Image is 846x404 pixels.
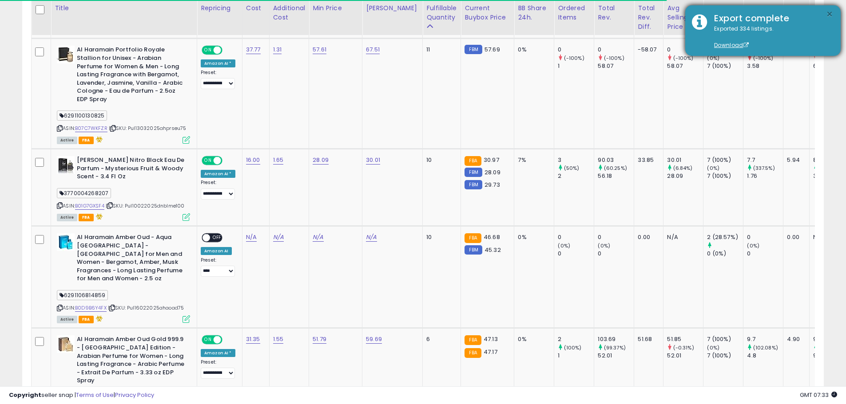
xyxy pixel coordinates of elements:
div: 51.68 [638,335,656,343]
span: FBA [79,214,94,221]
div: Preset: [201,70,235,90]
small: (-100%) [673,55,694,62]
small: (-100%) [604,55,624,62]
small: (102.08%) [753,344,778,351]
span: ON [203,47,214,54]
div: 7 (100%) [707,62,743,70]
a: 16.00 [246,156,260,165]
div: 7% [518,156,547,164]
div: Ordered Items [558,4,590,22]
span: 45.32 [485,246,501,254]
div: 0% [518,46,547,54]
button: × [826,9,833,20]
div: 58.07 [667,62,703,70]
span: All listings currently available for purchase on Amazon [57,316,77,323]
div: Total Rev. Diff. [638,4,659,31]
i: hazardous material [94,315,103,322]
a: Download [714,41,749,49]
a: 67.51 [366,45,380,54]
div: Preset: [201,359,235,379]
a: 1.31 [273,45,282,54]
i: hazardous material [94,213,103,220]
img: 41yLeMAIEuL._SL40_.jpg [57,156,75,174]
small: FBM [465,180,482,189]
a: B0D9B6Y4FX [75,304,107,312]
small: (-0.31%) [673,344,694,351]
a: N/A [313,233,323,242]
a: 1.55 [273,335,284,344]
div: Preset: [201,180,235,200]
div: Preset: [201,257,235,277]
div: 90.03 [598,156,634,164]
div: 52.01 [667,352,703,360]
div: 33.85 [638,156,656,164]
div: 0 [747,233,783,241]
div: 7 (100%) [707,156,743,164]
small: FBA [465,156,481,166]
div: 3 [558,156,594,164]
div: 0% [518,335,547,343]
a: 57.61 [313,45,326,54]
div: Title [55,4,193,13]
div: 10 [426,233,454,241]
div: ASIN: [57,46,190,143]
div: 4.90 [787,335,802,343]
span: | SKU: Pul13032025ahprseu75 [109,125,187,132]
div: 4.8 [747,352,783,360]
div: Avg Selling Price [667,4,699,31]
span: 47.13 [484,335,498,343]
span: 30.97 [484,156,499,164]
span: FBA [79,137,94,144]
span: 2025-09-8 07:33 GMT [800,391,837,399]
div: 10 [426,156,454,164]
small: (6.84%) [673,165,693,172]
div: 58.07 [598,62,634,70]
div: Current Buybox Price [465,4,510,22]
span: OFF [221,157,235,165]
div: Cost [246,4,266,13]
div: 7 (100%) [707,352,743,360]
div: BB Share 24h. [518,4,550,22]
strong: Copyright [9,391,41,399]
div: 0 (0%) [707,250,743,258]
div: seller snap | | [9,391,154,400]
div: 11 [426,46,454,54]
span: 6291100130825 [57,110,107,121]
span: 3770004268207 [57,188,111,198]
div: Export complete [707,12,834,25]
div: 56.18 [598,172,634,180]
small: FBA [465,233,481,243]
div: 7 (100%) [707,335,743,343]
div: ASIN: [57,156,190,220]
img: 41GCy4RESWL._SL40_.jpg [57,233,75,251]
div: 28.09 [667,172,703,180]
div: 0 [598,250,634,258]
small: (50%) [564,165,580,172]
span: ON [203,157,214,165]
div: 0 [598,46,634,54]
div: 3.58 [747,62,783,70]
img: 41MM4LdaJKL._SL40_.jpg [57,335,75,353]
span: 6291106814859 [57,290,108,300]
span: 29.73 [485,180,500,189]
div: Exported 334 listings. [707,25,834,50]
small: (-100%) [564,55,584,62]
a: N/A [366,233,377,242]
div: 1 [558,62,594,70]
div: 0 [558,233,594,241]
small: (0%) [707,344,719,351]
a: N/A [246,233,257,242]
span: FBA [79,316,94,323]
b: [PERSON_NAME] Nitro Black Eau De Parfum - Mysterious Fruit & Woody Scent - 3.4 Fl Oz [77,156,185,183]
span: OFF [221,336,235,344]
b: Al Haramain Amber Oud - Aqua [GEOGRAPHIC_DATA] - [GEOGRAPHIC_DATA] for Men and Women - Bergamot, ... [77,233,185,285]
small: (99.37%) [604,344,626,351]
div: 0.00 [787,233,802,241]
div: 1 [558,352,594,360]
div: Amazon AI * [201,170,235,178]
a: B01G7GXSF4 [75,202,104,210]
div: 51.85 [667,335,703,343]
a: N/A [273,233,284,242]
div: 2 [558,335,594,343]
div: 6 [426,335,454,343]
